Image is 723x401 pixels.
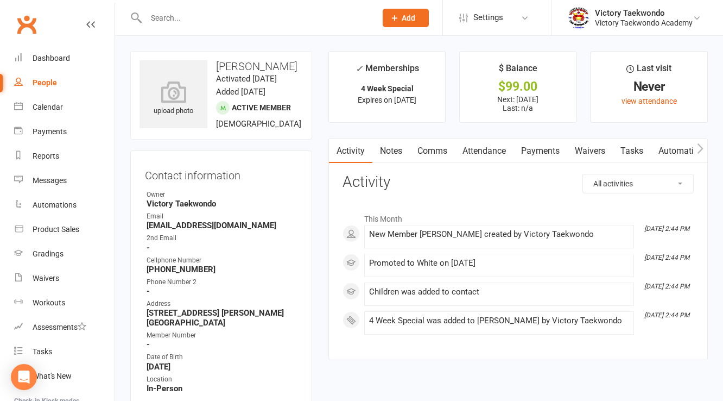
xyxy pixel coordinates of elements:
[14,242,115,266] a: Gradings
[216,119,301,129] span: [DEMOGRAPHIC_DATA]
[361,84,414,93] strong: 4 Week Special
[567,139,613,164] a: Waivers
[33,298,65,307] div: Workouts
[455,139,513,164] a: Attendance
[143,10,369,26] input: Search...
[14,266,115,291] a: Waivers
[356,64,363,74] i: ✓
[372,139,410,164] a: Notes
[33,103,63,111] div: Calendar
[644,254,689,261] i: [DATE] 2:44 PM
[11,364,37,390] div: Open Intercom Messenger
[613,139,651,164] a: Tasks
[33,152,59,160] div: Reports
[644,311,689,319] i: [DATE] 2:44 PM
[147,221,297,230] strong: [EMAIL_ADDRESS][DOMAIN_NAME]
[329,139,372,164] a: Activity
[232,103,291,112] span: Active member
[147,190,297,200] div: Owner
[14,144,115,168] a: Reports
[33,323,86,331] div: Assessments
[356,61,419,82] div: Memberships
[621,97,677,105] a: view attendance
[147,362,297,372] strong: [DATE]
[595,8,693,18] div: Victory Taekwondo
[369,230,629,239] div: New Member [PERSON_NAME] created by Victory Taekwondo
[147,199,297,209] strong: Victory Taekwondo
[499,61,537,81] div: $ Balance
[33,127,67,136] div: Payments
[147,277,297,287] div: Phone Number 2
[147,255,297,266] div: Cellphone Number
[651,139,715,164] a: Automations
[14,120,115,144] a: Payments
[147,352,297,362] div: Date of Birth
[14,340,115,364] a: Tasks
[14,217,115,242] a: Product Sales
[14,315,115,340] a: Assessments
[369,287,629,297] div: Children was added to contact
[14,291,115,315] a: Workouts
[369,259,629,268] div: Promoted to White on [DATE]
[383,9,429,27] button: Add
[13,11,40,38] a: Clubworx
[33,176,67,185] div: Messages
[600,81,697,92] div: Never
[410,139,455,164] a: Comms
[147,265,297,274] strong: [PHONE_NUMBER]
[147,330,297,341] div: Member Number
[147,340,297,349] strong: -
[139,60,303,72] h3: [PERSON_NAME]
[358,96,416,104] span: Expires on [DATE]
[147,243,297,253] strong: -
[33,249,64,258] div: Gradings
[33,200,77,209] div: Automations
[14,95,115,120] a: Calendar
[343,174,694,191] h3: Activity
[14,46,115,71] a: Dashboard
[14,193,115,217] a: Automations
[33,347,52,356] div: Tasks
[147,286,297,296] strong: -
[33,225,79,234] div: Product Sales
[33,78,57,87] div: People
[216,74,277,84] time: Activated [DATE]
[139,81,207,117] div: upload photo
[147,308,297,328] strong: [STREET_ADDRESS] [PERSON_NAME][GEOGRAPHIC_DATA]
[147,384,297,393] strong: In-Person
[470,95,567,112] p: Next: [DATE] Last: n/a
[216,87,265,97] time: Added [DATE]
[147,299,297,309] div: Address
[470,81,567,92] div: $99.00
[626,61,671,81] div: Last visit
[402,14,415,22] span: Add
[14,364,115,389] a: What's New
[473,5,503,30] span: Settings
[513,139,567,164] a: Payments
[14,71,115,95] a: People
[369,316,629,325] div: 4 Week Special was added to [PERSON_NAME] by Victory Taekwondo
[568,7,589,29] img: thumb_image1542833429.png
[343,208,694,225] li: This Month
[644,283,689,290] i: [DATE] 2:44 PM
[595,18,693,28] div: Victory Taekwondo Academy
[147,233,297,243] div: 2nd Email
[145,165,297,181] h3: Contact information
[147,211,297,222] div: Email
[14,168,115,193] a: Messages
[147,374,297,385] div: Location
[33,274,59,283] div: Waivers
[33,54,70,62] div: Dashboard
[33,372,72,380] div: What's New
[644,225,689,233] i: [DATE] 2:44 PM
